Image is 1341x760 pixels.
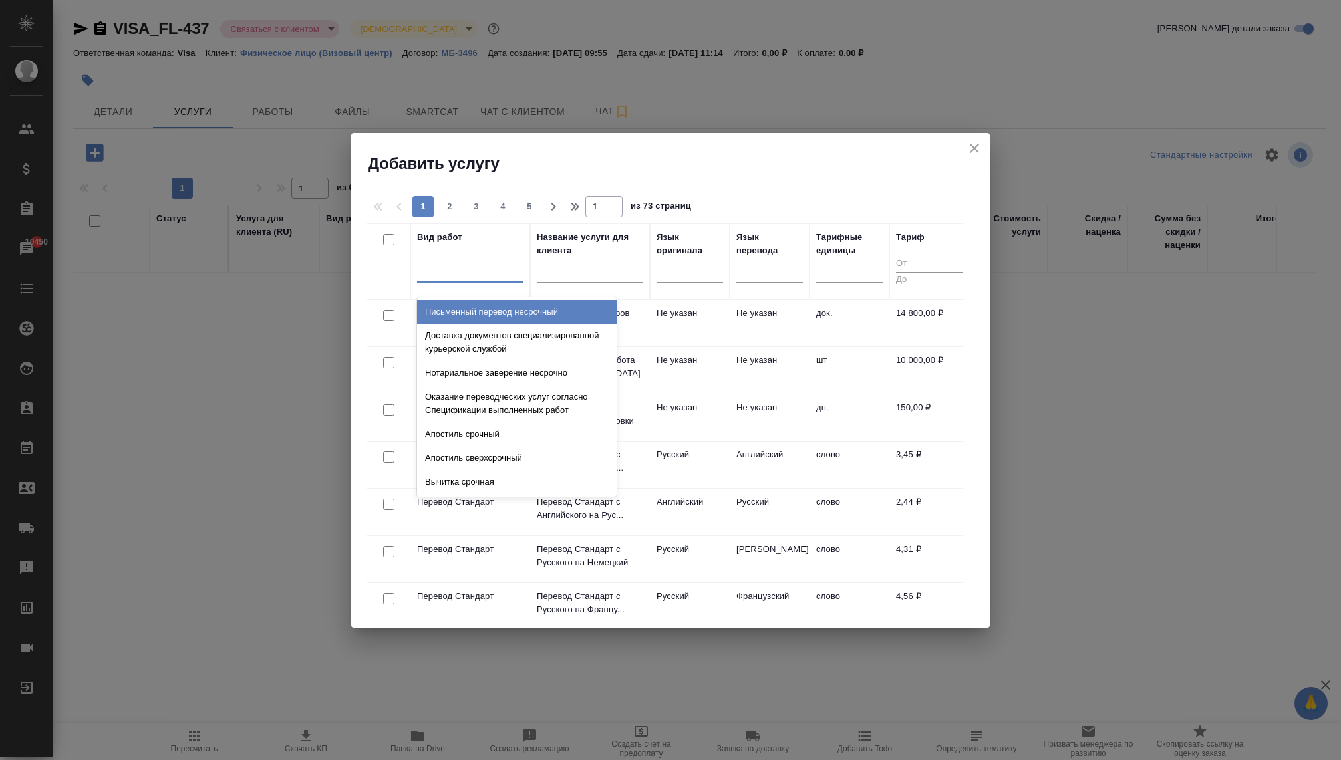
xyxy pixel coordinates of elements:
div: Письменный перевод несрочный [417,300,617,324]
td: слово [810,442,889,488]
td: слово [810,583,889,630]
div: Язык оригинала [657,231,723,257]
h2: Добавить услугу [368,153,990,174]
div: Доставка документов специализированной курьерской службой [417,324,617,361]
td: Английский [730,442,810,488]
input: От [896,256,963,273]
td: 14 800,00 ₽ [889,300,969,346]
td: Русский [650,583,730,630]
span: 4 [492,200,514,213]
td: [PERSON_NAME] [730,536,810,582]
p: Перевод Стандарт [417,590,523,603]
td: 2,44 ₽ [889,489,969,535]
td: Русский [650,536,730,582]
p: Перевод Стандарт [417,495,523,509]
td: 10 000,00 ₽ [889,347,969,394]
span: 2 [439,200,460,213]
div: Верстка MS Office [417,494,617,518]
td: Не указан [730,347,810,394]
div: Название услуги для клиента [537,231,643,257]
td: 4,31 ₽ [889,536,969,582]
div: Оказание переводческих услуг согласно Спецификации выполненных работ [417,385,617,422]
div: Вычитка срочная [417,470,617,494]
button: 2 [439,196,460,217]
input: До [896,272,963,289]
td: Не указан [650,300,730,346]
td: Русский [650,442,730,488]
span: из 73 страниц [631,198,691,217]
td: слово [810,536,889,582]
p: Перевод Стандарт с Русского на Францу... [537,590,643,616]
td: Французский [730,583,810,630]
td: Не указан [650,347,730,394]
div: Нотариальное заверение несрочно [417,361,617,385]
div: Тарифные единицы [816,231,883,257]
td: 3,45 ₽ [889,442,969,488]
td: дн. [810,394,889,441]
td: слово [810,489,889,535]
span: 5 [519,200,540,213]
td: Не указан [730,300,810,346]
td: Русский [730,489,810,535]
td: док. [810,300,889,346]
button: close [965,138,984,158]
p: Перевод Стандарт [417,543,523,556]
div: Апостиль сверхсрочный [417,446,617,470]
td: 4,56 ₽ [889,583,969,630]
div: Тариф [896,231,925,244]
span: 3 [466,200,487,213]
button: 5 [519,196,540,217]
td: Не указан [730,394,810,441]
td: Не указан [650,394,730,441]
td: шт [810,347,889,394]
p: Перевод Стандарт с Английского на Рус... [537,495,643,522]
div: Язык перевода [736,231,803,257]
button: 4 [492,196,514,217]
button: 3 [466,196,487,217]
td: Английский [650,489,730,535]
div: Вид работ [417,231,462,244]
p: Перевод Стандарт с Русского на Немецкий [537,543,643,569]
div: Апостиль срочный [417,422,617,446]
td: 150,00 ₽ [889,394,969,441]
